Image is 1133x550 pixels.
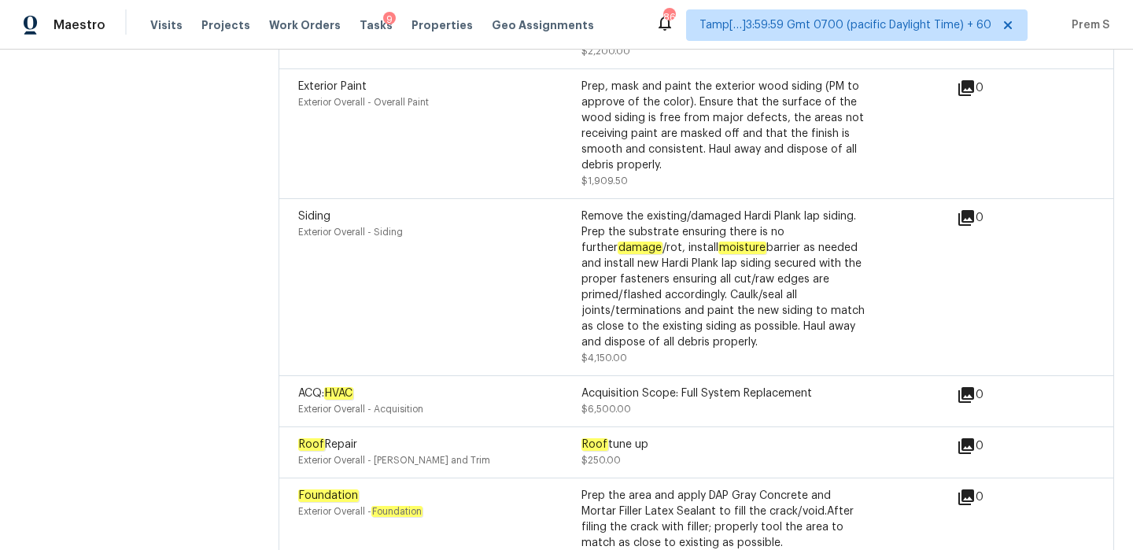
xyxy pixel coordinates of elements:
div: 0 [957,488,1034,507]
div: 9 [383,12,396,28]
span: Prem S [1065,17,1109,33]
span: Exterior Overall - Overall Paint [298,98,429,107]
span: $250.00 [581,456,621,465]
span: Exterior Paint [298,81,367,92]
span: Repair [298,438,357,451]
span: $4,150.00 [581,353,627,363]
span: $2,200.00 [581,46,630,56]
span: Geo Assignments [492,17,594,33]
span: Projects [201,17,250,33]
div: 0 [957,437,1034,456]
em: Roof [298,438,325,451]
span: Tasks [360,20,393,31]
div: Remove the existing/damaged Hardi Plank lap siding. Prep the substrate ensuring there is no furth... [581,209,865,350]
span: Work Orders [269,17,341,33]
span: ACQ: [298,387,353,400]
em: damage [618,242,662,254]
span: Exterior Overall - [298,507,423,516]
span: Exterior Overall - Siding [298,227,403,237]
span: Visits [150,17,183,33]
span: Properties [411,17,473,33]
div: Prep, mask and paint the exterior wood siding (PM to approve of the color). Ensure that the surfa... [581,79,865,173]
span: Exterior Overall - [PERSON_NAME] and Trim [298,456,490,465]
em: Foundation [298,489,359,502]
span: Tamp[…]3:59:59 Gmt 0700 (pacific Daylight Time) + 60 [699,17,991,33]
span: $1,909.50 [581,176,628,186]
span: Siding [298,211,330,222]
div: Acquisition Scope: Full System Replacement [581,386,865,401]
div: tune up [581,437,865,452]
em: HVAC [324,387,353,400]
div: 0 [957,79,1034,98]
span: Exterior Overall - Acquisition [298,404,423,414]
div: 0 [957,209,1034,227]
div: 0 [957,386,1034,404]
em: Roof [581,438,608,451]
span: $6,500.00 [581,404,631,414]
em: Foundation [371,506,423,517]
div: 860 [663,9,674,25]
span: Maestro [54,17,105,33]
em: moisture [718,242,766,254]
